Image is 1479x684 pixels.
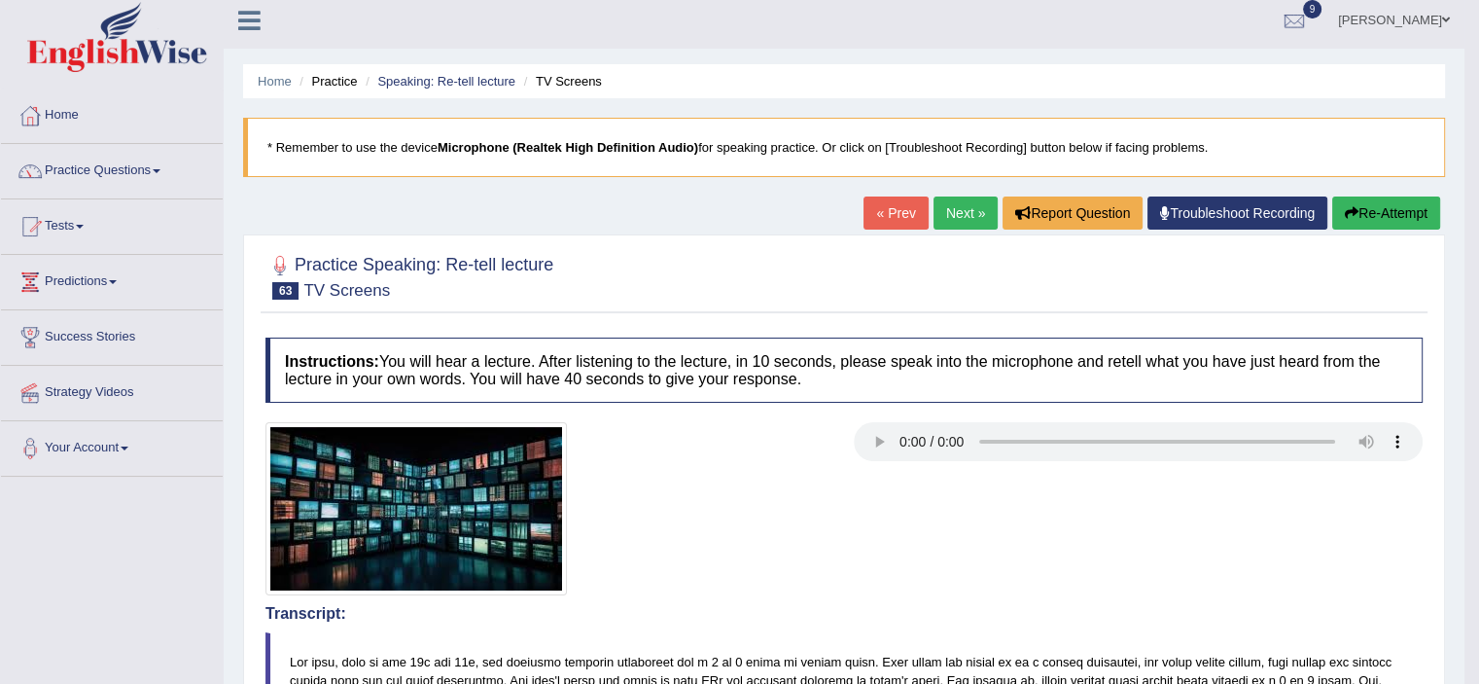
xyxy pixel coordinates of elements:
button: Re-Attempt [1332,197,1440,230]
a: Home [258,74,292,89]
li: Practice [295,72,357,90]
a: Troubleshoot Recording [1147,197,1327,230]
a: Next » [933,197,998,230]
a: Tests [1,199,223,248]
blockquote: * Remember to use the device for speaking practice. Or click on [Troubleshoot Recording] button b... [243,118,1445,177]
a: Practice Questions [1,144,223,193]
small: TV Screens [303,281,390,300]
li: TV Screens [519,72,602,90]
a: Success Stories [1,310,223,359]
a: Predictions [1,255,223,304]
a: Your Account [1,421,223,470]
h4: You will hear a lecture. After listening to the lecture, in 10 seconds, please speak into the mic... [265,338,1423,403]
b: Instructions: [285,353,379,370]
b: Microphone (Realtek High Definition Audio) [438,140,698,155]
a: Home [1,89,223,137]
button: Report Question [1003,197,1143,230]
a: Strategy Videos [1,366,223,414]
a: Speaking: Re-tell lecture [377,74,515,89]
h2: Practice Speaking: Re-tell lecture [265,251,553,300]
h4: Transcript: [265,605,1423,623]
span: 63 [272,282,299,300]
a: « Prev [863,197,928,230]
